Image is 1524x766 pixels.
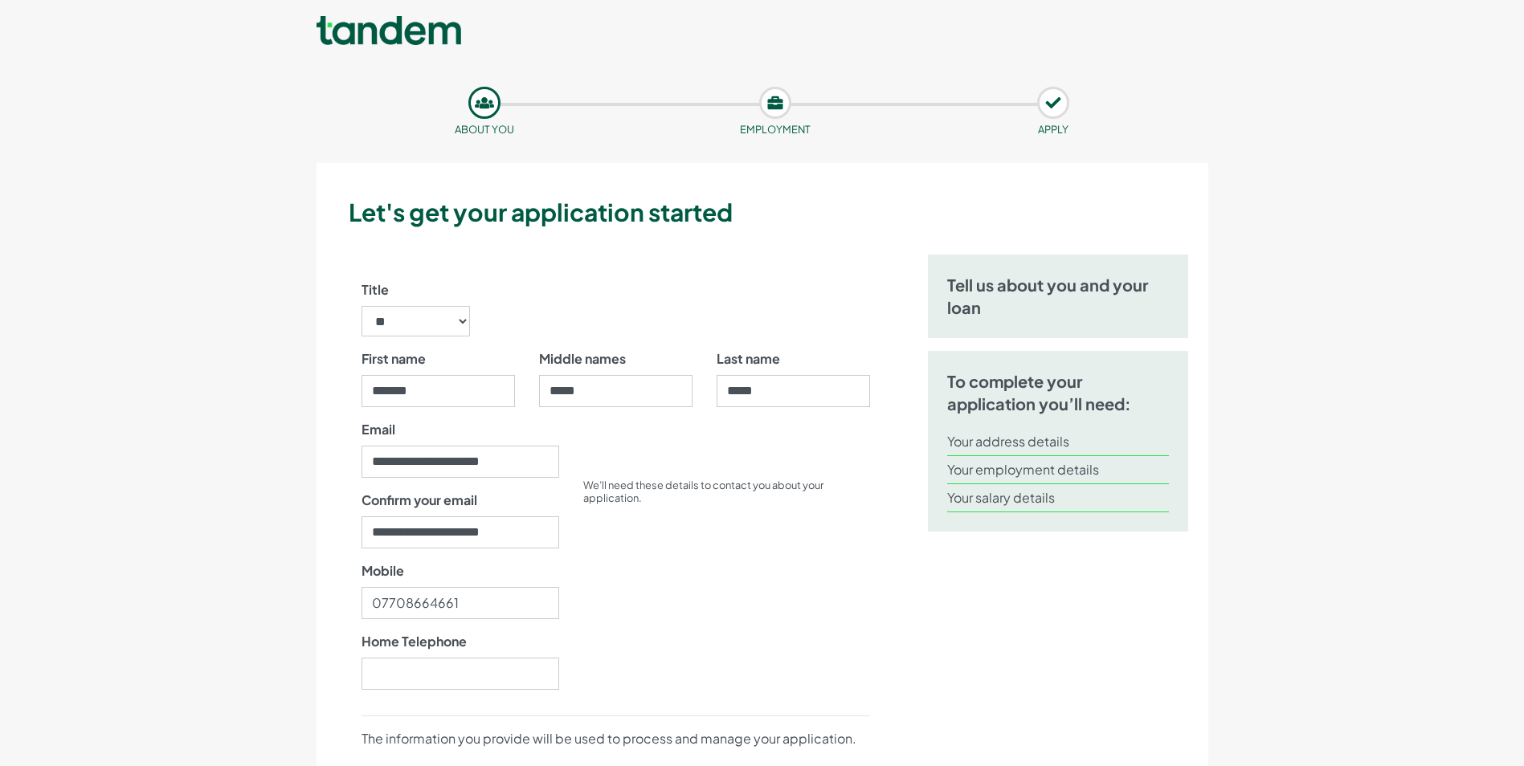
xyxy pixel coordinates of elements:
[362,729,870,748] p: The information you provide will be used to process and manage your application.
[947,456,1170,484] li: Your employment details
[362,349,426,369] label: First name
[362,420,395,439] label: Email
[717,349,780,369] label: Last name
[349,195,1202,229] h3: Let's get your application started
[583,479,823,504] small: We’ll need these details to contact you about your application.
[539,349,626,369] label: Middle names
[947,274,1170,319] h5: Tell us about you and your loan
[947,428,1170,456] li: Your address details
[362,280,389,299] label: Title
[947,370,1170,415] h5: To complete your application you’ll need:
[947,484,1170,512] li: Your salary details
[362,561,404,581] label: Mobile
[362,632,467,651] label: Home Telephone
[362,491,477,510] label: Confirm your email
[740,123,811,136] small: Employment
[1038,123,1068,136] small: APPLY
[455,123,514,136] small: About you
